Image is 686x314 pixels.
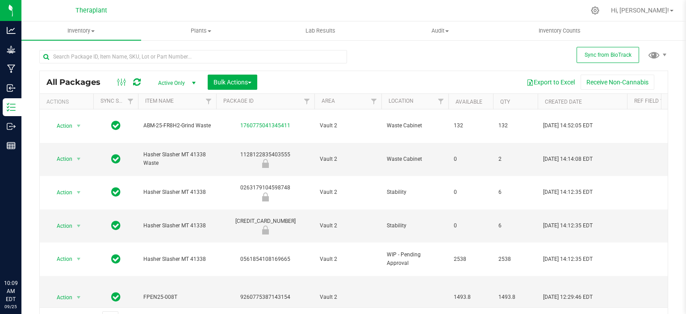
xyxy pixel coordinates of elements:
[434,94,448,109] a: Filter
[145,98,174,104] a: Item Name
[143,188,211,197] span: Hasher Slasher MT 41338
[49,253,73,265] span: Action
[141,21,261,40] a: Plants
[320,255,376,264] span: Vault 2
[4,279,17,303] p: 10:09 AM EDT
[320,188,376,197] span: Vault 2
[498,255,532,264] span: 2538
[100,98,135,104] a: Sync Status
[49,120,73,132] span: Action
[49,291,73,304] span: Action
[367,94,381,109] a: Filter
[75,7,107,14] span: Theraplant
[215,184,316,201] div: 0263179104598748
[143,222,211,230] span: Hasher Slasher MT 41338
[456,99,482,105] a: Available
[498,293,532,301] span: 1493.8
[498,155,532,163] span: 2
[585,52,632,58] span: Sync from BioTrack
[543,188,593,197] span: [DATE] 14:12:35 EDT
[7,45,16,54] inline-svg: Grow
[49,220,73,232] span: Action
[4,303,17,310] p: 09/25
[21,21,141,40] a: Inventory
[143,121,211,130] span: ABM-25-FR8H2-Grind Waste
[143,293,211,301] span: FPEN25-008T
[123,94,138,109] a: Filter
[320,222,376,230] span: Vault 2
[498,121,532,130] span: 132
[454,293,488,301] span: 1493.8
[521,75,581,90] button: Export to Excel
[111,153,121,165] span: In Sync
[111,253,121,265] span: In Sync
[543,255,593,264] span: [DATE] 14:12:35 EDT
[500,99,510,105] a: Qty
[381,27,499,35] span: Audit
[454,222,488,230] span: 0
[387,121,443,130] span: Waste Cabinet
[73,153,84,165] span: select
[500,21,619,40] a: Inventory Counts
[387,222,443,230] span: Stability
[543,222,593,230] span: [DATE] 14:12:35 EDT
[611,7,669,14] span: Hi, [PERSON_NAME]!
[111,186,121,198] span: In Sync
[46,77,109,87] span: All Packages
[49,153,73,165] span: Action
[581,75,654,90] button: Receive Non-Cannabis
[577,47,639,63] button: Sync from BioTrack
[7,84,16,92] inline-svg: Inbound
[7,64,16,73] inline-svg: Manufacturing
[498,222,532,230] span: 6
[389,98,414,104] a: Location
[240,122,290,129] a: 1760775041345411
[454,188,488,197] span: 0
[208,75,257,90] button: Bulk Actions
[111,219,121,232] span: In Sync
[9,243,36,269] iframe: Resource center
[545,99,582,105] a: Created Date
[73,186,84,199] span: select
[387,155,443,163] span: Waste Cabinet
[320,293,376,301] span: Vault 2
[73,220,84,232] span: select
[454,255,488,264] span: 2538
[634,98,663,104] a: Ref Field 1
[498,188,532,197] span: 6
[143,151,211,167] span: Hasher Slasher MT 41338 Waste
[387,251,443,268] span: WIP - Pending Approval
[7,103,16,112] inline-svg: Inventory
[26,241,37,252] iframe: Resource center unread badge
[73,253,84,265] span: select
[111,291,121,303] span: In Sync
[387,188,443,197] span: Stability
[543,293,593,301] span: [DATE] 12:29:46 EDT
[215,226,316,234] div: Newly Received
[261,21,381,40] a: Lab Results
[322,98,335,104] a: Area
[293,27,347,35] span: Lab Results
[215,151,316,168] div: 1128122835403555
[527,27,593,35] span: Inventory Counts
[380,21,500,40] a: Audit
[7,141,16,150] inline-svg: Reports
[215,159,316,168] div: Newly Received
[223,98,254,104] a: Package ID
[143,255,211,264] span: Hasher Slasher MT 41338
[543,121,593,130] span: [DATE] 14:52:05 EDT
[215,255,316,264] div: 0561854108169665
[454,121,488,130] span: 132
[46,99,90,105] div: Actions
[215,217,316,234] div: [CREDIT_CARD_NUMBER]
[213,79,251,86] span: Bulk Actions
[7,122,16,131] inline-svg: Outbound
[39,50,347,63] input: Search Package ID, Item Name, SKU, Lot or Part Number...
[454,155,488,163] span: 0
[300,94,314,109] a: Filter
[7,26,16,35] inline-svg: Analytics
[201,94,216,109] a: Filter
[21,27,141,35] span: Inventory
[590,6,601,15] div: Manage settings
[49,186,73,199] span: Action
